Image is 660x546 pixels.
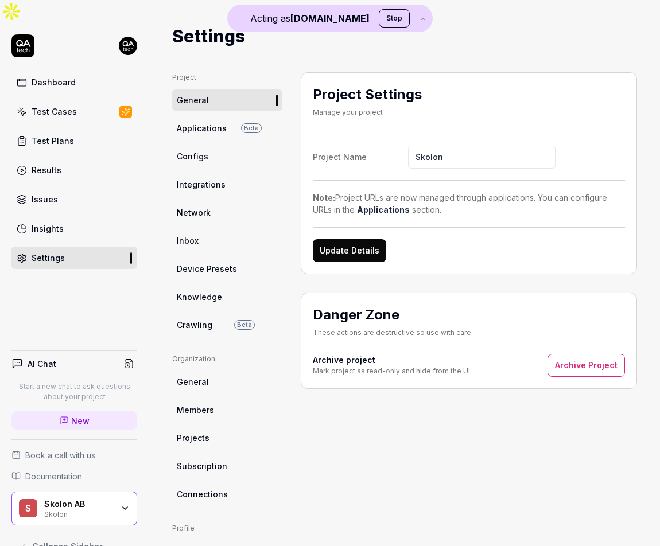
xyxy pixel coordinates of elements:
[172,89,282,111] a: General
[172,399,282,420] a: Members
[172,371,282,392] a: General
[25,470,82,482] span: Documentation
[71,415,90,427] span: New
[172,455,282,477] a: Subscription
[172,427,282,448] a: Projects
[172,354,282,364] div: Organization
[408,146,556,169] input: Project Name
[19,499,37,517] span: S
[177,460,227,472] span: Subscription
[313,151,408,163] div: Project Name
[177,432,209,444] span: Projects
[313,84,422,105] h2: Project Settings
[313,107,422,118] div: Manage your project
[177,94,209,106] span: General
[313,354,472,366] h4: Archive project
[177,488,228,500] span: Connections
[172,72,282,83] div: Project
[177,404,214,416] span: Members
[32,76,76,88] div: Dashboard
[172,202,282,223] a: Network
[44,509,113,518] div: Skolon
[11,130,137,152] a: Test Plans
[177,206,211,219] span: Network
[379,9,410,28] button: Stop
[32,164,61,176] div: Results
[177,319,212,331] span: Crawling
[172,174,282,195] a: Integrations
[357,205,410,214] a: Applications
[177,376,209,388] span: General
[172,523,282,533] div: Profile
[313,305,473,325] h2: Danger Zone
[172,286,282,307] a: Knowledge
[177,291,222,303] span: Knowledge
[177,263,237,275] span: Device Presets
[32,193,58,205] div: Issues
[32,106,77,118] div: Test Cases
[313,239,386,262] button: Update Details
[11,217,137,240] a: Insights
[172,258,282,279] a: Device Presets
[313,193,335,202] strong: Note:
[177,235,199,247] span: Inbox
[313,192,625,216] div: Project URLs are now managed through applications. You can configure URLs in the section.
[11,449,137,461] a: Book a call with us
[177,150,208,162] span: Configs
[172,483,282,505] a: Connections
[313,327,473,338] div: These actions are destructive so use with care.
[44,499,113,509] div: Skolon AB
[313,366,472,376] div: Mark project as read-only and hide from the UI.
[11,470,137,482] a: Documentation
[172,230,282,251] a: Inbox
[241,123,262,133] span: Beta
[11,411,137,430] a: New
[177,122,227,134] span: Applications
[172,146,282,167] a: Configs
[32,135,74,147] div: Test Plans
[172,118,282,139] a: ApplicationsBeta
[548,354,625,377] button: Archive Project
[11,188,137,210] a: Issues
[11,71,137,93] a: Dashboard
[177,178,226,190] span: Integrations
[172,314,282,336] a: CrawlingBeta
[234,320,255,330] span: Beta
[119,37,137,55] img: 7ccf6c19-61ad-4a6c-8811-018b02a1b829.jpg
[28,358,56,370] h4: AI Chat
[32,223,64,235] div: Insights
[11,381,137,402] p: Start a new chat to ask questions about your project
[32,252,65,264] div: Settings
[11,159,137,181] a: Results
[172,24,245,49] h1: Settings
[11,247,137,269] a: Settings
[25,449,95,461] span: Book a call with us
[11,100,137,123] a: Test Cases
[11,492,137,526] button: SSkolon ABSkolon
